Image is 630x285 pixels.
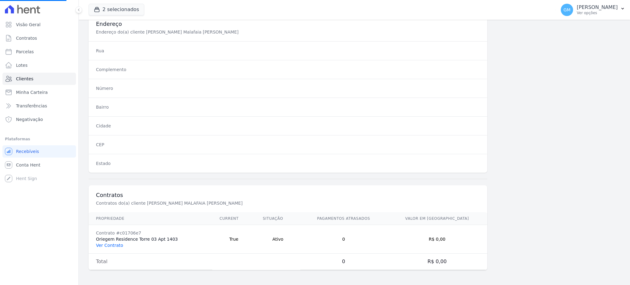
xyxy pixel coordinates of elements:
div: Plataformas [5,135,74,143]
td: Oriegem Residence Torre 03 Apt 1403 [89,225,212,254]
dt: CEP [96,142,221,148]
span: Parcelas [16,49,34,55]
span: Minha Carteira [16,89,48,95]
span: Lotes [16,62,28,68]
a: Lotes [2,59,76,71]
span: Recebíveis [16,148,39,155]
th: Propriedade [89,212,212,225]
span: Conta Hent [16,162,40,168]
h3: Endereço [96,20,480,28]
td: Ativo [255,225,300,254]
span: Negativação [16,116,43,122]
dt: Cidade [96,123,221,129]
a: Clientes [2,73,76,85]
button: GM [PERSON_NAME] Ver opções [556,1,630,18]
p: Contratos do(a) cliente [PERSON_NAME] MALAFAIA [PERSON_NAME] [96,200,303,206]
a: Contratos [2,32,76,44]
th: Pagamentos Atrasados [300,212,387,225]
span: Transferências [16,103,47,109]
a: Transferências [2,100,76,112]
button: 2 selecionados [89,4,144,15]
a: Conta Hent [2,159,76,171]
a: Minha Carteira [2,86,76,98]
dt: Estado [96,160,221,167]
td: 0 [300,254,387,270]
span: GM [564,8,571,12]
dt: Número [96,85,221,91]
dt: Rua [96,48,221,54]
dt: Bairro [96,104,221,110]
span: Contratos [16,35,37,41]
div: Contrato #c01706e7 [96,230,205,236]
a: Parcelas [2,46,76,58]
th: Valor em [GEOGRAPHIC_DATA] [387,212,487,225]
span: Clientes [16,76,33,82]
td: True [212,225,256,254]
dt: Complemento [96,66,221,73]
p: Endereço do(a) cliente [PERSON_NAME] Malafaia [PERSON_NAME] [96,29,303,35]
span: Visão Geral [16,22,41,28]
a: Recebíveis [2,145,76,158]
p: [PERSON_NAME] [577,4,618,10]
a: Visão Geral [2,18,76,31]
p: Ver opções [577,10,618,15]
td: R$ 0,00 [387,225,487,254]
td: Total [89,254,212,270]
h3: Contratos [96,191,480,199]
td: R$ 0,00 [387,254,487,270]
a: Ver Contrato [96,243,123,248]
th: Current [212,212,256,225]
td: 0 [300,225,387,254]
a: Negativação [2,113,76,126]
th: Situação [255,212,300,225]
